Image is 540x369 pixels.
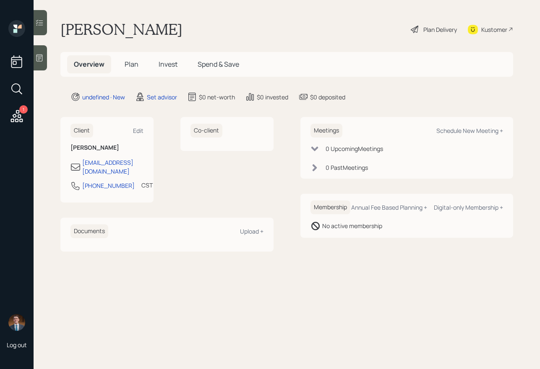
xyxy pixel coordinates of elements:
h6: Documents [70,224,108,238]
div: 1 [19,105,28,114]
div: $0 invested [257,93,288,101]
img: hunter_neumayer.jpg [8,314,25,331]
div: Set advisor [147,93,177,101]
div: No active membership [322,221,382,230]
div: Edit [133,127,143,135]
h6: Client [70,124,93,138]
h6: Meetings [310,124,342,138]
div: Schedule New Meeting + [436,127,503,135]
h6: Membership [310,200,350,214]
div: Annual Fee Based Planning + [351,203,427,211]
span: Plan [125,60,138,69]
h1: [PERSON_NAME] [60,20,183,39]
div: 0 Upcoming Meeting s [326,144,383,153]
div: [EMAIL_ADDRESS][DOMAIN_NAME] [82,158,143,176]
div: Log out [7,341,27,349]
h6: Co-client [190,124,222,138]
div: [PHONE_NUMBER] [82,181,135,190]
h6: [PERSON_NAME] [70,144,143,151]
div: $0 deposited [310,93,345,101]
div: undefined · New [82,93,125,101]
div: $0 net-worth [199,93,235,101]
div: CST [141,181,153,190]
span: Invest [159,60,177,69]
div: Upload + [240,227,263,235]
span: Overview [74,60,104,69]
span: Spend & Save [198,60,239,69]
div: Digital-only Membership + [434,203,503,211]
div: Kustomer [481,25,507,34]
div: Plan Delivery [423,25,457,34]
div: 0 Past Meeting s [326,163,368,172]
